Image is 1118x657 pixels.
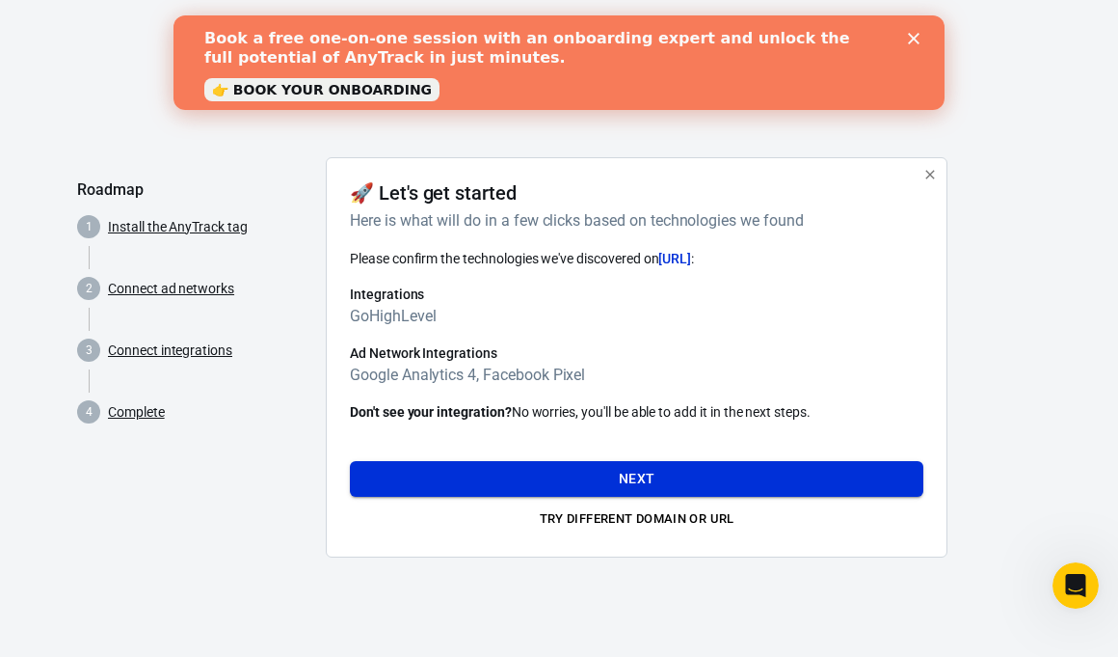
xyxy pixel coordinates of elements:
button: Try different domain or url [350,505,923,534]
a: Connect ad networks [108,279,234,299]
h6: Integrations [350,285,923,304]
a: Install the AnyTrack tag [108,217,248,237]
span: Please confirm the technologies we've discovered on : [350,251,694,266]
text: 1 [86,220,93,233]
span: [URL] [658,251,691,266]
iframe: Intercom live chat banner [173,15,945,110]
text: 3 [86,343,93,357]
a: Complete [108,402,165,423]
h6: Google Analytics 4, Facebook Pixel [350,363,923,387]
strong: Don't see your integration? [350,404,512,420]
text: 2 [86,282,93,295]
h4: 🚀 Let's get started [350,181,517,205]
h6: Here is what will do in a few clicks based on technologies we found [350,208,916,233]
div: Close [734,17,754,29]
div: AnyTrack [77,31,1041,65]
p: No worries, you'll be able to add it in the next steps. [350,402,923,423]
iframe: Intercom live chat [1052,562,1099,609]
h6: Ad Network Integrations [350,343,923,363]
h6: GoHighLevel [350,304,923,328]
a: Connect integrations [108,341,232,361]
text: 4 [86,405,93,419]
button: Next [350,461,923,497]
h5: Roadmap [77,180,310,200]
